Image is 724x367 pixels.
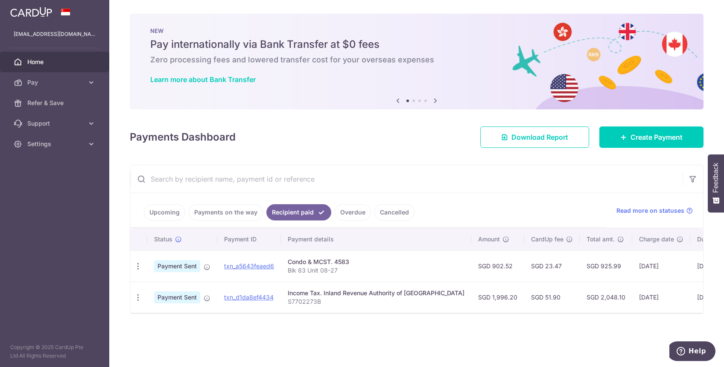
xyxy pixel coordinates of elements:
[189,204,263,220] a: Payments on the way
[27,119,84,128] span: Support
[374,204,415,220] a: Cancelled
[150,38,683,51] h5: Pay internationally via Bank Transfer at $0 fees
[14,30,96,38] p: [EMAIL_ADDRESS][DOMAIN_NAME]
[632,282,690,313] td: [DATE]
[524,250,580,282] td: SGD 23.47
[27,78,84,87] span: Pay
[130,14,704,109] img: Bank transfer banner
[154,260,200,272] span: Payment Sent
[150,27,683,34] p: NEW
[150,55,683,65] h6: Zero processing fees and lowered transfer cost for your overseas expenses
[587,235,615,244] span: Total amt.
[669,341,715,363] iframe: Opens a widget where you can find more information
[144,204,185,220] a: Upcoming
[580,282,632,313] td: SGD 2,048.10
[130,165,683,193] input: Search by recipient name, payment id or reference
[288,297,464,306] p: S7702273B
[150,75,256,84] a: Learn more about Bank Transfer
[480,126,589,148] a: Download Report
[616,206,684,215] span: Read more on statuses
[632,250,690,282] td: [DATE]
[288,258,464,266] div: Condo & MCST. 4583
[616,206,693,215] a: Read more on statuses
[712,163,720,193] span: Feedback
[224,262,274,270] a: txn_a5643feaed6
[224,294,274,301] a: txn_d1da8ef4434
[524,282,580,313] td: SGD 51.90
[697,235,723,244] span: Due date
[130,129,236,145] h4: Payments Dashboard
[708,154,724,212] button: Feedback - Show survey
[511,132,568,142] span: Download Report
[27,58,84,66] span: Home
[266,204,331,220] a: Recipient paid
[580,250,632,282] td: SGD 925.99
[288,289,464,297] div: Income Tax. Inland Revenue Authority of [GEOGRAPHIC_DATA]
[154,235,172,244] span: Status
[27,99,84,107] span: Refer & Save
[335,204,371,220] a: Overdue
[478,235,500,244] span: Amount
[281,228,471,250] th: Payment details
[217,228,281,250] th: Payment ID
[154,291,200,303] span: Payment Sent
[531,235,563,244] span: CardUp fee
[288,266,464,275] p: Blk 83 Unit 08-27
[471,250,524,282] td: SGD 902.52
[631,132,683,142] span: Create Payment
[599,126,704,148] a: Create Payment
[471,282,524,313] td: SGD 1,996.20
[27,140,84,148] span: Settings
[10,7,52,17] img: CardUp
[639,235,674,244] span: Charge date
